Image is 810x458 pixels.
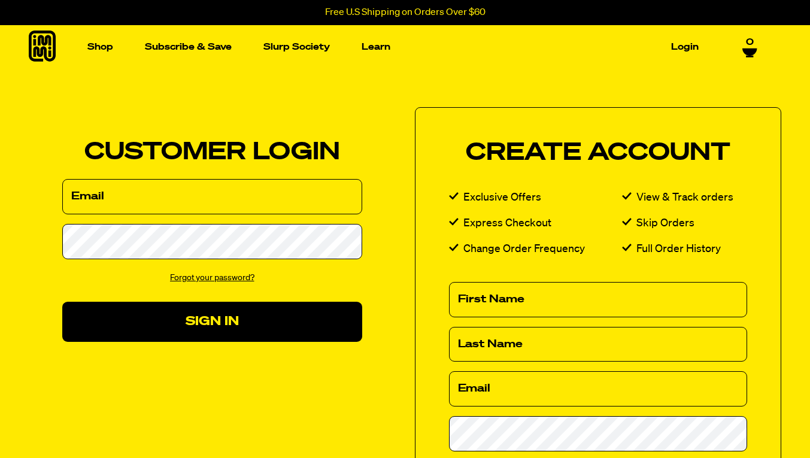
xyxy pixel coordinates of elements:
[170,274,254,282] a: Forgot your password?
[666,38,703,56] a: Login
[449,327,748,362] input: Last Name
[325,7,486,18] p: Free U.S Shipping on Orders Over $60
[449,241,622,258] li: Change Order Frequency
[622,189,747,207] li: View & Track orders
[83,38,118,56] a: Shop
[622,241,747,258] li: Full Order History
[83,25,703,69] nav: Main navigation
[746,37,754,48] span: 0
[449,371,748,407] input: Email
[449,141,748,165] h2: Create Account
[449,215,622,232] li: Express Checkout
[62,141,362,165] h2: Customer Login
[259,38,335,56] a: Slurp Society
[62,179,362,214] input: Email
[449,189,622,207] li: Exclusive Offers
[622,215,747,232] li: Skip Orders
[357,38,395,56] a: Learn
[62,302,362,342] button: Sign In
[140,38,236,56] a: Subscribe & Save
[449,282,748,317] input: First Name
[742,37,757,57] a: 0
